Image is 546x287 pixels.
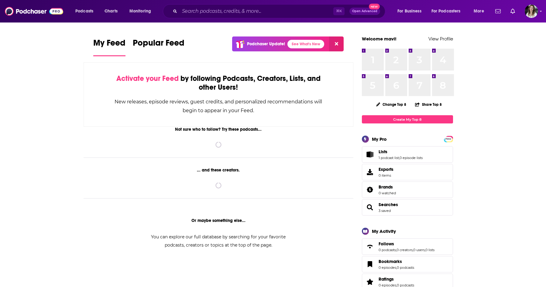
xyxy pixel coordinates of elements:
[425,248,425,252] span: ,
[84,168,354,173] div: ... and these creators.
[379,167,393,172] span: Exports
[180,6,333,16] input: Search podcasts, credits, & more...
[372,228,396,234] div: My Activity
[125,6,159,16] button: open menu
[400,156,423,160] a: 0 episode lists
[75,7,93,16] span: Podcasts
[525,5,538,18] img: User Profile
[379,156,399,160] a: 1 podcast list
[428,36,453,42] a: View Profile
[364,260,376,268] a: Bookmarks
[372,136,387,142] div: My Pro
[362,115,453,123] a: Create My Top 8
[71,6,101,16] button: open menu
[93,38,125,56] a: My Feed
[84,218,354,223] div: Or maybe something else...
[105,7,118,16] span: Charts
[393,6,429,16] button: open menu
[474,7,484,16] span: More
[133,38,184,56] a: Popular Feed
[362,164,453,180] a: Exports
[349,8,380,15] button: Open AdvancedNew
[425,248,434,252] a: 0 lists
[287,40,324,48] a: See What's New
[379,241,394,247] span: Follows
[362,199,453,216] span: Searches
[247,41,285,47] p: Podchaser Update!
[397,7,421,16] span: For Business
[508,6,517,16] a: Show notifications dropdown
[5,5,63,17] img: Podchaser - Follow, Share and Rate Podcasts
[333,7,345,15] span: ⌘ K
[379,259,402,264] span: Bookmarks
[93,38,125,52] span: My Feed
[364,185,376,194] a: Brands
[362,146,453,163] span: Lists
[379,276,414,282] a: Ratings
[379,265,396,270] a: 0 episodes
[445,137,452,141] a: PRO
[364,150,376,159] a: Lists
[352,10,377,13] span: Open Advanced
[116,74,179,83] span: Activate your Feed
[364,242,376,251] a: Follows
[379,259,414,264] a: Bookmarks
[364,168,376,176] span: Exports
[399,156,400,160] span: ,
[379,276,394,282] span: Ratings
[144,233,293,249] div: You can explore our full database by searching for your favorite podcasts, creators or topics at ...
[415,99,442,110] button: Share Top 8
[84,127,354,132] div: Not sure who to follow? Try these podcasts...
[364,278,376,286] a: Ratings
[493,6,503,16] a: Show notifications dropdown
[525,5,538,18] button: Show profile menu
[379,184,393,190] span: Brands
[379,191,396,195] a: 0 watched
[369,4,380,9] span: New
[129,7,151,16] span: Monitoring
[431,7,461,16] span: For Podcasters
[379,149,387,154] span: Lists
[379,202,398,207] a: Searches
[379,248,396,252] a: 0 podcasts
[364,203,376,212] a: Searches
[101,6,121,16] a: Charts
[362,256,453,272] span: Bookmarks
[428,6,469,16] button: open menu
[397,248,413,252] a: 0 creators
[379,241,434,247] a: Follows
[114,74,323,92] div: by following Podcasts, Creators, Lists, and other Users!
[362,182,453,198] span: Brands
[362,36,397,42] a: Welcome mavi!
[379,184,396,190] a: Brands
[373,101,410,108] button: Change Top 8
[379,173,393,178] span: 0 items
[396,265,397,270] span: ,
[379,149,423,154] a: Lists
[169,4,391,18] div: Search podcasts, credits, & more...
[379,209,391,213] a: 3 saved
[396,248,397,252] span: ,
[114,97,323,115] div: New releases, episode reviews, guest credits, and personalized recommendations will begin to appe...
[362,238,453,255] span: Follows
[397,265,414,270] a: 0 podcasts
[469,6,492,16] button: open menu
[413,248,425,252] a: 0 users
[445,137,452,141] span: PRO
[133,38,184,52] span: Popular Feed
[525,5,538,18] span: Logged in as mavi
